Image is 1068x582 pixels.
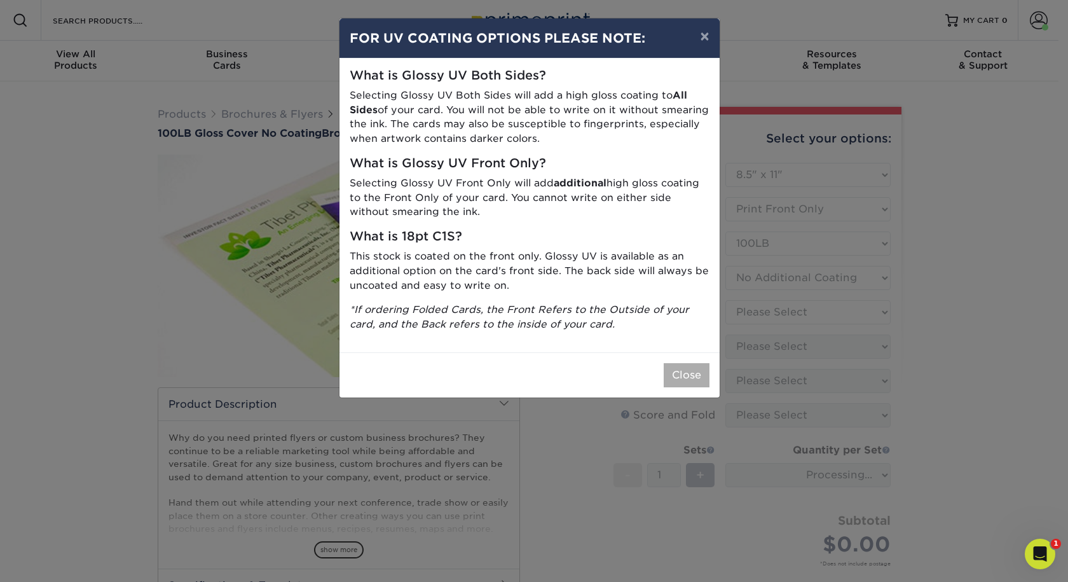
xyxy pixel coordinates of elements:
[350,69,709,83] h5: What is Glossy UV Both Sides?
[350,303,689,330] i: *If ordering Folded Cards, the Front Refers to the Outside of your card, and the Back refers to t...
[554,177,606,189] strong: additional
[350,230,709,244] h5: What is 18pt C1S?
[350,29,709,48] h4: FOR UV COATING OPTIONS PLEASE NOTE:
[350,88,709,146] p: Selecting Glossy UV Both Sides will add a high gloss coating to of your card. You will not be abl...
[350,249,709,293] p: This stock is coated on the front only. Glossy UV is available as an additional option on the car...
[350,89,687,116] strong: All Sides
[350,156,709,171] h5: What is Glossy UV Front Only?
[350,176,709,219] p: Selecting Glossy UV Front Only will add high gloss coating to the Front Only of your card. You ca...
[690,18,719,54] button: ×
[1051,539,1061,549] span: 1
[664,363,709,387] button: Close
[1025,539,1055,569] iframe: Intercom live chat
